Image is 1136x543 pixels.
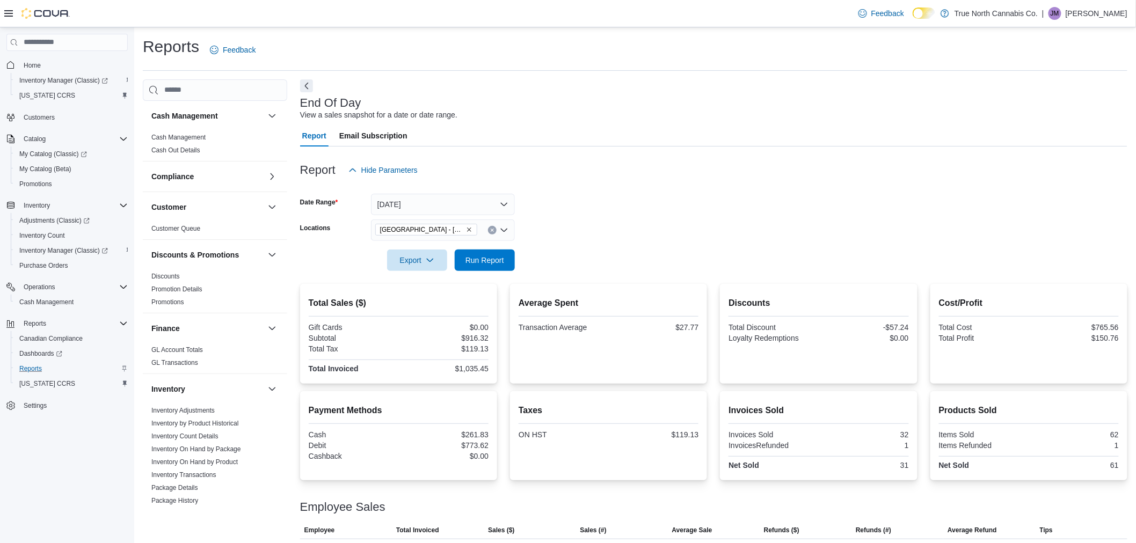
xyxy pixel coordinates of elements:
div: $261.83 [400,430,489,439]
span: Promotions [19,180,52,188]
h2: Cost/Profit [939,297,1119,310]
button: Settings [2,398,132,413]
span: JM [1051,7,1059,20]
a: Inventory Manager (Classic) [11,73,132,88]
button: Inventory Count [11,228,132,243]
span: Discounts [151,272,180,281]
a: Promotions [151,298,184,306]
div: 32 [821,430,909,439]
span: Inventory Manager (Classic) [15,244,128,257]
strong: Net Sold [729,461,759,469]
span: My Catalog (Classic) [19,150,87,158]
span: Inventory Count [15,229,128,242]
span: Sales (#) [580,526,606,534]
a: GL Account Totals [151,346,203,354]
div: Customer [143,222,287,239]
div: Transaction Average [519,323,607,332]
div: 1 [821,441,909,450]
button: Cash Management [266,109,279,122]
span: Inventory Adjustments [151,406,215,415]
button: [US_STATE] CCRS [11,88,132,103]
span: Tips [1040,526,1053,534]
h2: Discounts [729,297,908,310]
span: Export [394,250,441,271]
div: $916.32 [400,334,489,342]
a: Inventory Count Details [151,432,219,440]
div: InvoicesRefunded [729,441,817,450]
label: Locations [300,224,331,232]
span: Refunds ($) [764,526,799,534]
span: Washington CCRS [15,89,128,102]
span: Inventory On Hand by Product [151,458,238,466]
div: $150.76 [1031,334,1119,342]
button: Cash Management [11,295,132,310]
span: Sales ($) [488,526,514,534]
span: My Catalog (Classic) [15,148,128,160]
div: -$57.24 [821,323,909,332]
a: Inventory by Product Historical [151,420,239,427]
strong: Net Sold [939,461,970,469]
button: Remove Huntsville - 30 Main St E from selection in this group [466,226,472,233]
span: Catalog [24,135,46,143]
h3: Cash Management [151,111,218,121]
span: Settings [24,401,47,410]
a: Cash Management [151,134,206,141]
label: Date Range [300,198,338,207]
span: Reports [24,319,46,328]
a: Cash Management [15,296,78,309]
span: Employee [304,526,335,534]
span: Inventory Manager (Classic) [19,76,108,85]
a: Adjustments (Classic) [11,213,132,228]
input: Dark Mode [913,8,935,19]
button: Purchase Orders [11,258,132,273]
span: Total Invoiced [396,526,439,534]
span: Package Details [151,483,198,492]
button: Export [387,250,447,271]
span: Settings [19,399,128,412]
h3: Report [300,164,336,177]
button: Reports [19,317,50,330]
a: Discounts [151,273,180,280]
nav: Complex example [6,53,128,442]
a: Settings [19,399,51,412]
span: My Catalog (Beta) [15,163,128,175]
button: Catalog [2,131,132,146]
div: 61 [1031,461,1119,469]
button: Finance [151,323,264,334]
a: Purchase Orders [15,259,72,272]
span: Catalog [19,133,128,145]
div: $773.62 [400,441,489,450]
span: Inventory by Product Historical [151,419,239,428]
a: [US_STATE] CCRS [15,89,79,102]
button: Inventory [151,384,264,394]
button: Customer [266,201,279,214]
a: My Catalog (Classic) [15,148,91,160]
span: Cash Management [15,296,128,309]
h3: Inventory [151,384,185,394]
span: Average Sale [672,526,712,534]
span: Operations [24,283,55,291]
a: Adjustments (Classic) [15,214,94,227]
h3: Finance [151,323,180,334]
a: GL Transactions [151,359,198,366]
span: Huntsville - 30 Main St E [375,224,477,236]
span: Adjustments (Classic) [19,216,90,225]
div: Cashback [309,452,397,460]
button: Inventory [2,198,132,213]
button: My Catalog (Beta) [11,162,132,177]
h2: Total Sales ($) [309,297,489,310]
a: Package History [151,497,198,504]
span: Home [19,58,128,72]
span: Canadian Compliance [19,334,83,343]
span: Inventory Count Details [151,432,219,441]
div: Cash [309,430,397,439]
div: $119.13 [400,344,489,353]
div: $0.00 [400,323,489,332]
span: Reports [19,317,128,330]
a: Feedback [854,3,908,24]
a: My Catalog (Classic) [11,146,132,162]
div: $1,035.45 [400,364,489,373]
div: Jamie Mathias [1048,7,1061,20]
